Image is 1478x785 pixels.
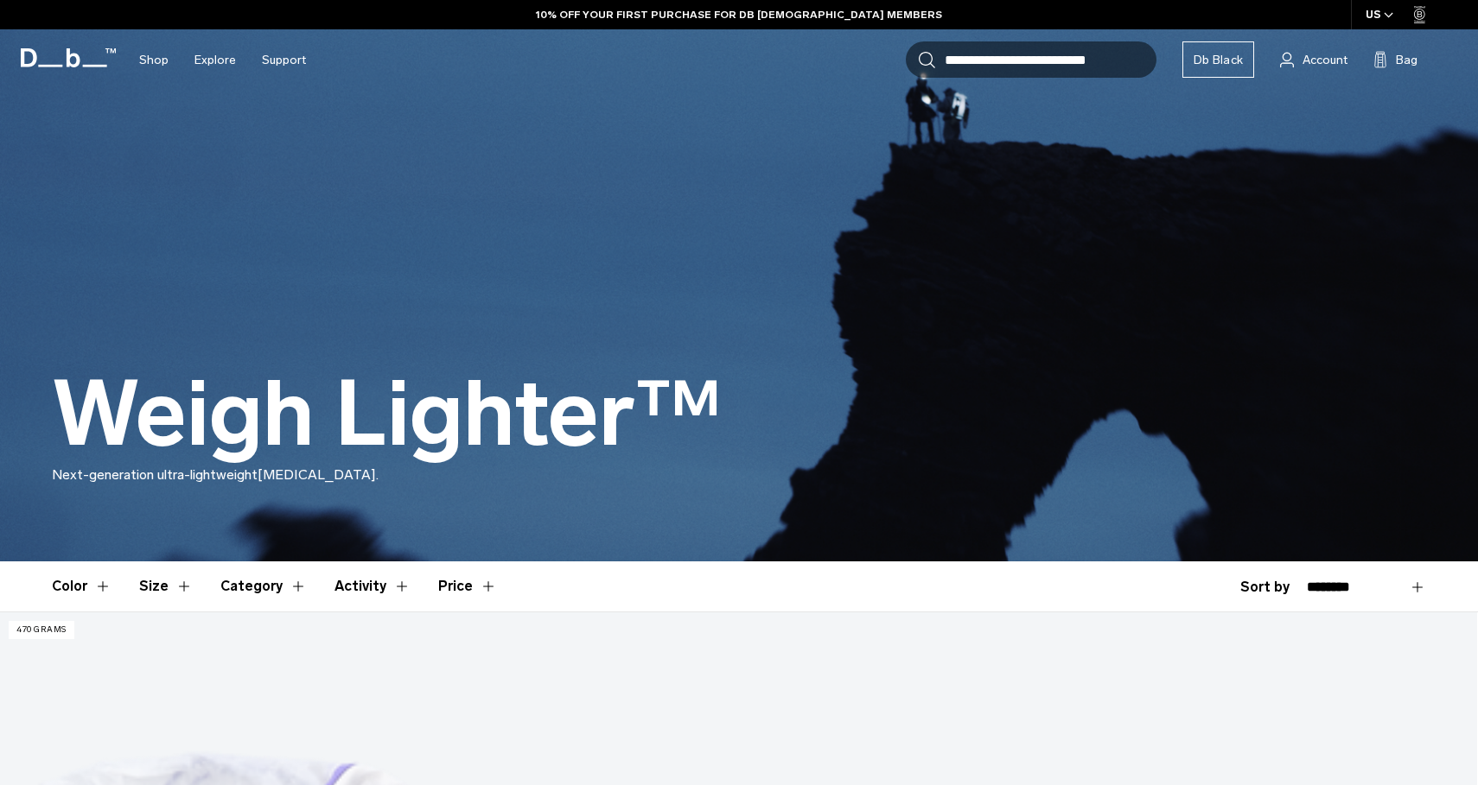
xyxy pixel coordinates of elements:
[1182,41,1254,78] a: Db Black
[262,29,306,91] a: Support
[194,29,236,91] a: Explore
[126,29,319,91] nav: Main Navigation
[536,7,942,22] a: 10% OFF YOUR FIRST PURCHASE FOR DB [DEMOGRAPHIC_DATA] MEMBERS
[1303,51,1347,69] span: Account
[1280,49,1347,70] a: Account
[220,561,307,611] button: Toggle Filter
[139,561,193,611] button: Toggle Filter
[1373,49,1417,70] button: Bag
[139,29,169,91] a: Shop
[52,364,722,465] h1: Weigh Lighter™
[258,466,379,483] span: [MEDICAL_DATA].
[52,466,258,483] span: Next-generation ultra-lightweight
[1396,51,1417,69] span: Bag
[52,561,111,611] button: Toggle Filter
[334,561,411,611] button: Toggle Filter
[9,621,74,639] p: 470 grams
[438,561,497,611] button: Toggle Price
